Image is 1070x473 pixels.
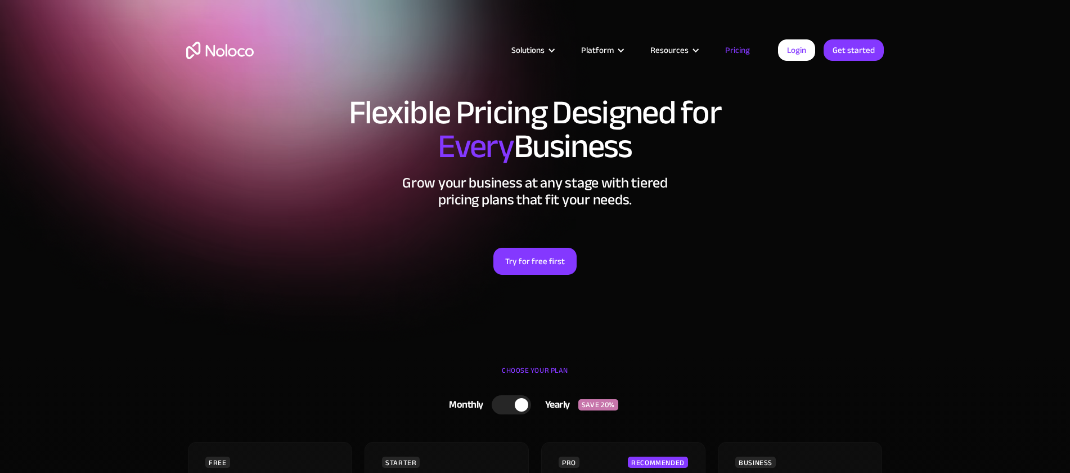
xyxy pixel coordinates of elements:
div: Resources [636,43,711,57]
div: PRO [559,457,579,468]
div: Solutions [497,43,567,57]
div: Solutions [511,43,545,57]
div: CHOOSE YOUR PLAN [186,362,884,390]
h1: Flexible Pricing Designed for Business [186,96,884,163]
a: Login [778,39,815,61]
h2: Grow your business at any stage with tiered pricing plans that fit your needs. [186,175,884,208]
div: Platform [567,43,636,57]
a: Try for free first [493,248,577,275]
div: FREE [205,457,230,468]
span: Every [438,115,514,178]
div: SAVE 20% [578,399,618,410]
a: Get started [824,39,884,61]
div: Platform [581,43,614,57]
div: RECOMMENDED [628,457,688,468]
div: BUSINESS [735,457,776,468]
div: STARTER [382,457,420,468]
div: Yearly [531,396,578,413]
div: Monthly [435,396,492,413]
div: Resources [650,43,689,57]
a: Pricing [711,43,764,57]
a: home [186,42,254,59]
